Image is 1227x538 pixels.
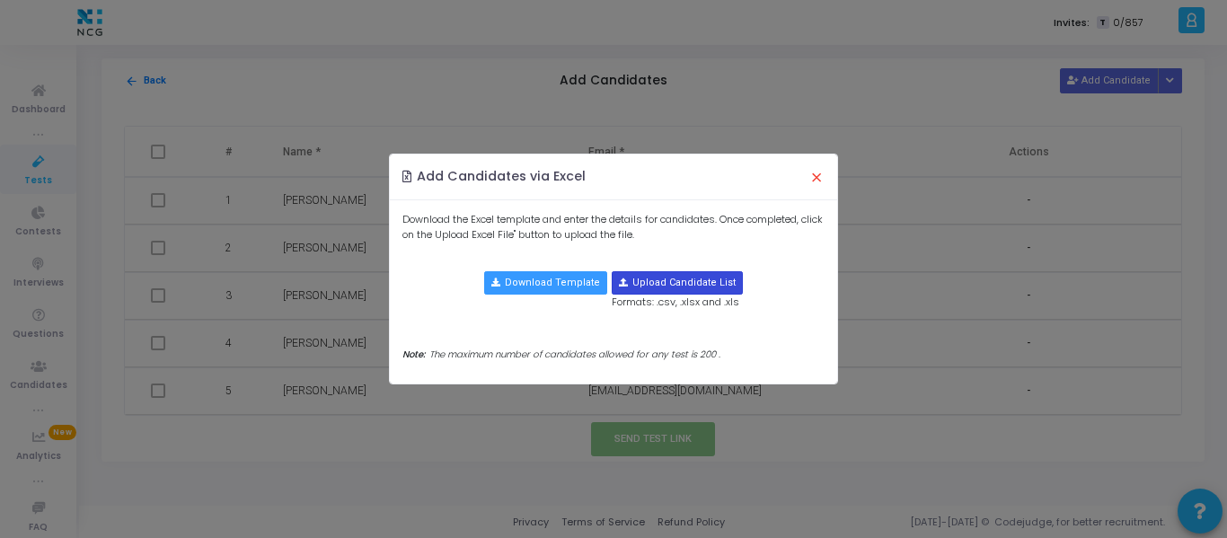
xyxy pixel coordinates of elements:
button: Upload Candidate List [612,271,743,295]
div: Formats: .csv, .xlsx and .xls [612,271,743,310]
span: Note: [402,348,425,361]
button: Close [798,157,835,197]
p: Download the Excel template and enter the details for candidates. Once completed, click on the Up... [402,212,825,242]
h4: Add Candidates via Excel [402,167,587,186]
button: Download Template [484,271,607,295]
span: The maximum number of candidates allowed for any test is 200 . [429,348,720,361]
